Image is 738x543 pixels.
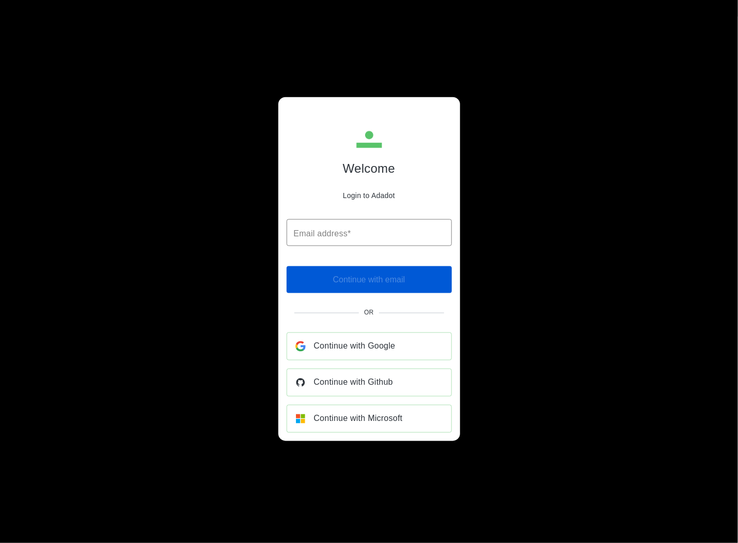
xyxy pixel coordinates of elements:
[287,332,452,360] a: Continue with Google
[314,339,396,353] span: Continue with Google
[307,126,431,207] div: Adadot
[287,404,452,432] a: Continue with Microsoft
[287,368,452,396] a: Continue with Github
[343,161,395,176] h1: Welcome
[343,191,395,200] p: Login to Adadot
[287,266,452,293] span: Enter an email to continue
[314,411,403,426] span: Continue with Microsoft
[356,126,383,153] img: Adadot
[364,309,374,316] span: Or
[314,375,394,389] span: Continue with Github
